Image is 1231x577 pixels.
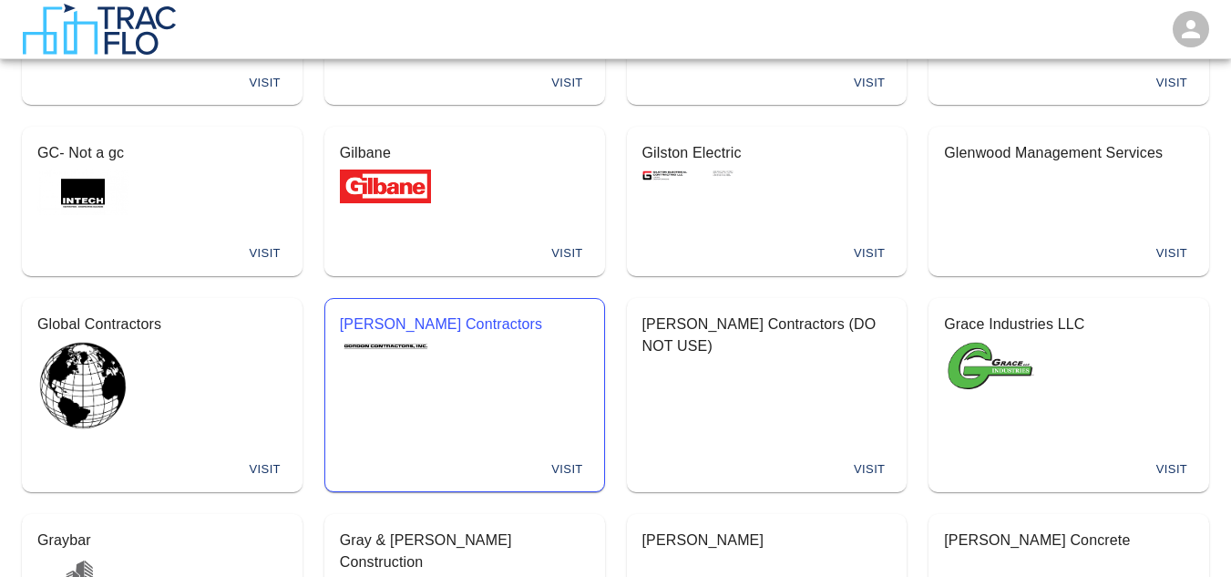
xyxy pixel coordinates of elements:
[840,456,898,484] button: Visit
[539,240,597,268] button: Visit
[23,128,302,232] button: GC- Not a gcLogo
[642,530,892,551] p: [PERSON_NAME]
[236,69,294,98] button: Visit
[340,170,431,203] img: Logo
[325,299,604,448] button: [PERSON_NAME] ContractorsLogo
[37,314,287,335] p: Global Contractors
[840,69,898,98] button: Visit
[1143,456,1201,484] button: Visit
[929,128,1208,232] button: Glenwood Management Services
[37,142,287,164] p: GC- Not a gc
[944,142,1194,164] p: Glenwood Management Services
[340,530,590,573] p: Gray & [PERSON_NAME] Construction
[340,314,590,335] p: [PERSON_NAME] Contractors
[1140,489,1231,577] iframe: Chat Widget
[236,240,294,268] button: Visit
[340,342,431,351] img: Logo
[37,170,128,215] img: Logo
[642,170,733,180] img: Logo
[944,340,1035,392] img: Logo
[1143,69,1201,98] button: Visit
[236,456,294,484] button: Visit
[37,340,128,431] img: Logo
[840,240,898,268] button: Visit
[642,142,892,164] p: Gilston Electric
[23,299,302,448] button: Global ContractorsLogo
[22,4,176,55] img: TracFlo Logo
[642,314,892,357] p: [PERSON_NAME] Contractors (DO NOT USE)
[539,456,597,484] button: Visit
[944,314,1194,335] p: Grace Industries LLC
[628,128,907,232] button: Gilston ElectricLogo
[539,69,597,98] button: Visit
[325,128,604,232] button: GilbaneLogo
[944,530,1194,551] p: [PERSON_NAME] Concrete
[340,142,590,164] p: Gilbane
[1143,240,1201,268] button: Visit
[628,299,907,448] button: [PERSON_NAME] Contractors (DO NOT USE)
[37,530,287,551] p: Graybar
[929,299,1208,448] button: Grace Industries LLCLogo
